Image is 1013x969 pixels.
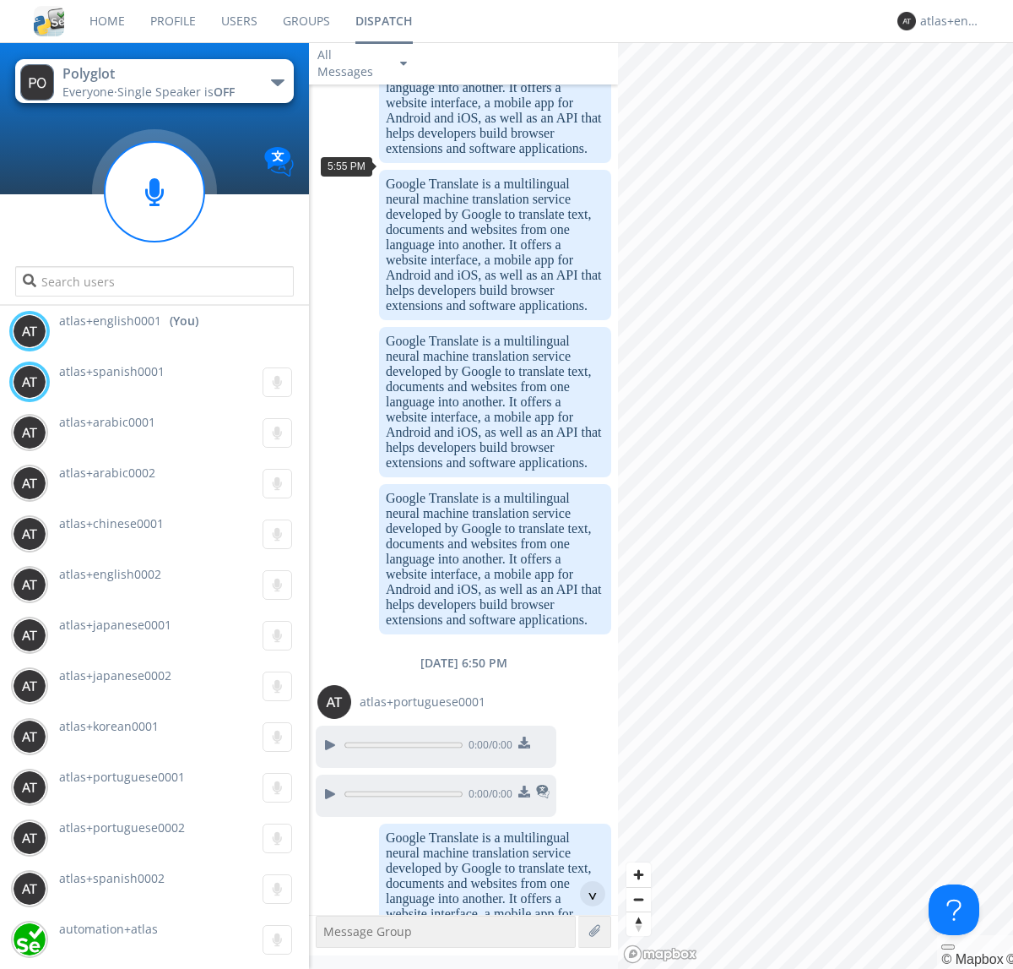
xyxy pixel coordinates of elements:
[13,466,46,500] img: 373638.png
[170,313,198,329] div: (You)
[34,6,64,36] img: cddb5a64eb264b2086981ab96f4c1ba7
[59,718,159,734] span: atlas+korean0001
[536,783,550,805] span: This is a translated message
[386,19,604,156] dc-p: Google Translate is a multilingual neural machine translation service developed by Google to tran...
[463,738,512,756] span: 0:00 / 0:00
[59,313,161,329] span: atlas+english0001
[13,365,46,399] img: 373638.png
[328,161,366,172] span: 5:55 PM
[13,314,46,348] img: 373638.png
[518,737,530,749] img: download media button
[59,465,155,481] span: atlas+arabic0002
[264,147,294,177] img: Translation enabled
[580,881,605,906] div: ^
[13,821,46,855] img: 373638.png
[386,830,604,967] dc-p: Google Translate is a multilingual neural machine translation service developed by Google to tran...
[536,785,550,798] img: translated-message
[941,952,1003,966] a: Mapbox
[386,334,604,471] dc-p: Google Translate is a multilingual neural machine translation service developed by Google to tran...
[518,786,530,798] img: download media button
[13,720,46,754] img: 373638.png
[13,618,46,652] img: 373638.png
[13,416,46,449] img: 373638.png
[626,912,651,936] span: Reset bearing to north
[13,517,46,551] img: 373638.png
[13,923,46,956] img: d2d01cd9b4174d08988066c6d424eccd
[626,887,651,912] button: Zoom out
[59,769,185,785] span: atlas+portuguese0001
[117,84,235,100] span: Single Speaker is
[59,921,158,937] span: automation+atlas
[626,888,651,912] span: Zoom out
[13,872,46,906] img: 373638.png
[13,669,46,703] img: 373638.png
[15,59,293,103] button: PolyglotEveryone·Single Speaker isOFF
[400,62,407,66] img: caret-down-sm.svg
[623,945,697,964] a: Mapbox logo
[15,266,293,297] input: Search users
[59,667,171,683] span: atlas+japanese0002
[59,414,155,430] span: atlas+arabic0001
[214,84,235,100] span: OFF
[920,13,983,30] div: atlas+english0001
[13,568,46,602] img: 373638.png
[13,770,46,804] img: 373638.png
[941,945,955,950] button: Toggle attribution
[317,46,385,80] div: All Messages
[309,655,618,672] div: [DATE] 6:50 PM
[59,617,171,633] span: atlas+japanese0001
[386,177,604,313] dc-p: Google Translate is a multilingual neural machine translation service developed by Google to tran...
[59,363,165,379] span: atlas+spanish0001
[59,515,164,531] span: atlas+chinese0001
[59,566,161,582] span: atlas+english0002
[59,819,185,836] span: atlas+portuguese0002
[62,64,252,84] div: Polyglot
[929,885,979,935] iframe: Toggle Customer Support
[360,694,485,710] span: atlas+portuguese0001
[626,912,651,936] button: Reset bearing to north
[463,787,512,805] span: 0:00 / 0:00
[897,12,916,30] img: 373638.png
[59,870,165,886] span: atlas+spanish0002
[317,685,351,719] img: 373638.png
[386,491,604,628] dc-p: Google Translate is a multilingual neural machine translation service developed by Google to tran...
[626,863,651,887] button: Zoom in
[62,84,252,101] div: Everyone ·
[20,64,54,101] img: 373638.png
